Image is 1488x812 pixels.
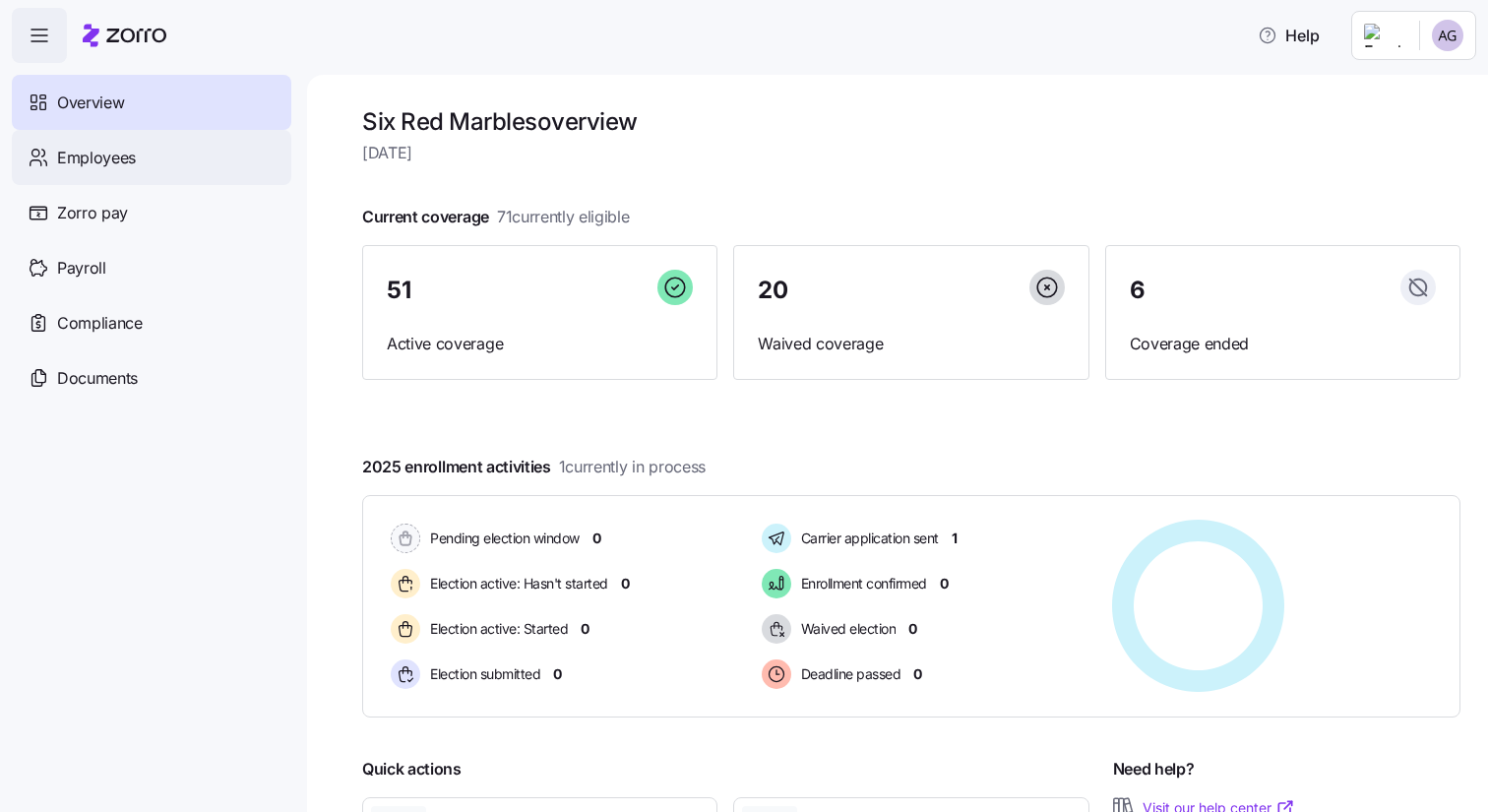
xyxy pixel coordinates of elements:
span: Carrier application sent [795,529,939,548]
span: 0 [913,664,922,684]
a: Documents [12,350,291,406]
button: Help [1242,16,1335,55]
span: Election submitted [424,664,540,684]
span: Election active: Started [424,619,568,639]
span: Enrollment confirmed [795,574,927,593]
span: Need help? [1113,757,1195,781]
span: Deadline passed [795,664,901,684]
span: Election active: Hasn't started [424,574,608,593]
span: Pending election window [424,529,580,548]
span: Waived coverage [758,332,1064,356]
a: Employees [12,130,291,185]
span: 0 [940,574,949,593]
span: 0 [592,529,601,548]
span: [DATE] [362,141,1460,165]
span: 6 [1130,279,1146,302]
span: Current coverage [362,205,630,229]
h1: Six Red Marbles overview [362,106,1460,137]
span: 1 [952,529,958,548]
a: Payroll [12,240,291,295]
span: Waived election [795,619,897,639]
span: Help [1258,24,1320,47]
img: 088685dd867378d7844e46458fca8a28 [1432,20,1463,51]
span: Compliance [57,311,143,336]
span: Employees [57,146,136,170]
span: Overview [57,91,124,115]
span: 71 currently eligible [497,205,630,229]
span: Active coverage [387,332,693,356]
a: Compliance [12,295,291,350]
span: Payroll [57,256,106,281]
span: 20 [758,279,787,302]
span: 51 [387,279,410,302]
span: 0 [581,619,589,639]
span: 2025 enrollment activities [362,455,706,479]
a: Zorro pay [12,185,291,240]
span: Quick actions [362,757,462,781]
a: Overview [12,75,291,130]
span: Documents [57,366,138,391]
span: Zorro pay [57,201,128,225]
span: 0 [621,574,630,593]
img: Employer logo [1364,24,1403,47]
span: Coverage ended [1130,332,1436,356]
span: 0 [553,664,562,684]
span: 0 [908,619,917,639]
span: 1 currently in process [559,455,706,479]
